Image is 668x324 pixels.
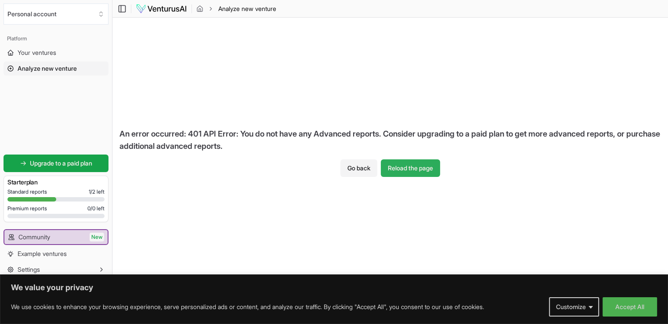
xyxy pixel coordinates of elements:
span: New [90,233,104,241]
a: CommunityNew [4,230,108,244]
a: Upgrade to a paid plan [4,155,108,172]
div: Platform [4,32,108,46]
button: Accept All [603,297,657,317]
span: Your ventures [18,48,56,57]
button: Settings [4,263,108,277]
span: 0 / 0 left [87,205,105,212]
span: 1 / 2 left [89,188,105,195]
button: Go back [340,159,377,177]
span: Analyze new venture [218,4,276,13]
button: Customize [549,297,599,317]
span: Analyze new venture [18,64,77,73]
button: Reload the page [381,159,440,177]
p: We value your privacy [11,282,657,293]
nav: breadcrumb [196,4,276,13]
span: Settings [18,265,40,274]
span: Example ventures [18,249,67,258]
h3: Starter plan [7,178,105,187]
a: Analyze new venture [4,61,108,76]
a: Example ventures [4,247,108,261]
span: Upgrade to a paid plan [30,159,92,168]
div: An error occurred: 401 API Error: You do not have any Advanced reports. Consider upgrading to a p... [112,121,668,159]
img: logo [136,4,187,14]
span: Premium reports [7,205,47,212]
span: Standard reports [7,188,47,195]
span: Community [18,233,50,241]
a: Your ventures [4,46,108,60]
button: Select an organization [4,4,108,25]
p: We use cookies to enhance your browsing experience, serve personalized ads or content, and analyz... [11,302,484,312]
